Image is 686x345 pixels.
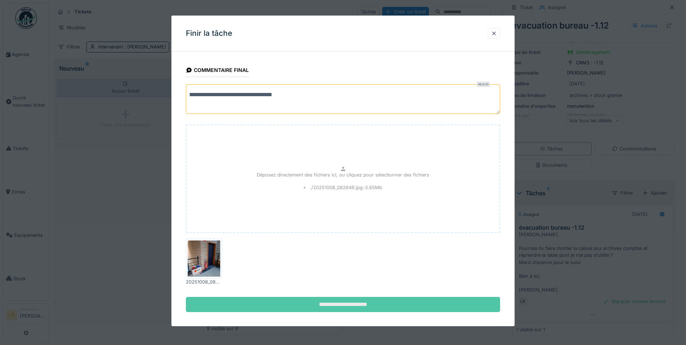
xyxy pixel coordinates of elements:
h3: Finir la tâche [186,29,232,38]
div: 20251008_082649.jpg [186,278,222,285]
div: Commentaire final [186,65,249,77]
div: Requis [477,81,490,87]
li: ./20251008_082649.jpg - 3.65 Mb [304,184,383,191]
p: Déposez directement des fichiers ici, ou cliquez pour sélectionner des fichiers [257,171,429,178]
img: o3fi286eaddtyo7svbq78xnhd8gc [188,240,220,277]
